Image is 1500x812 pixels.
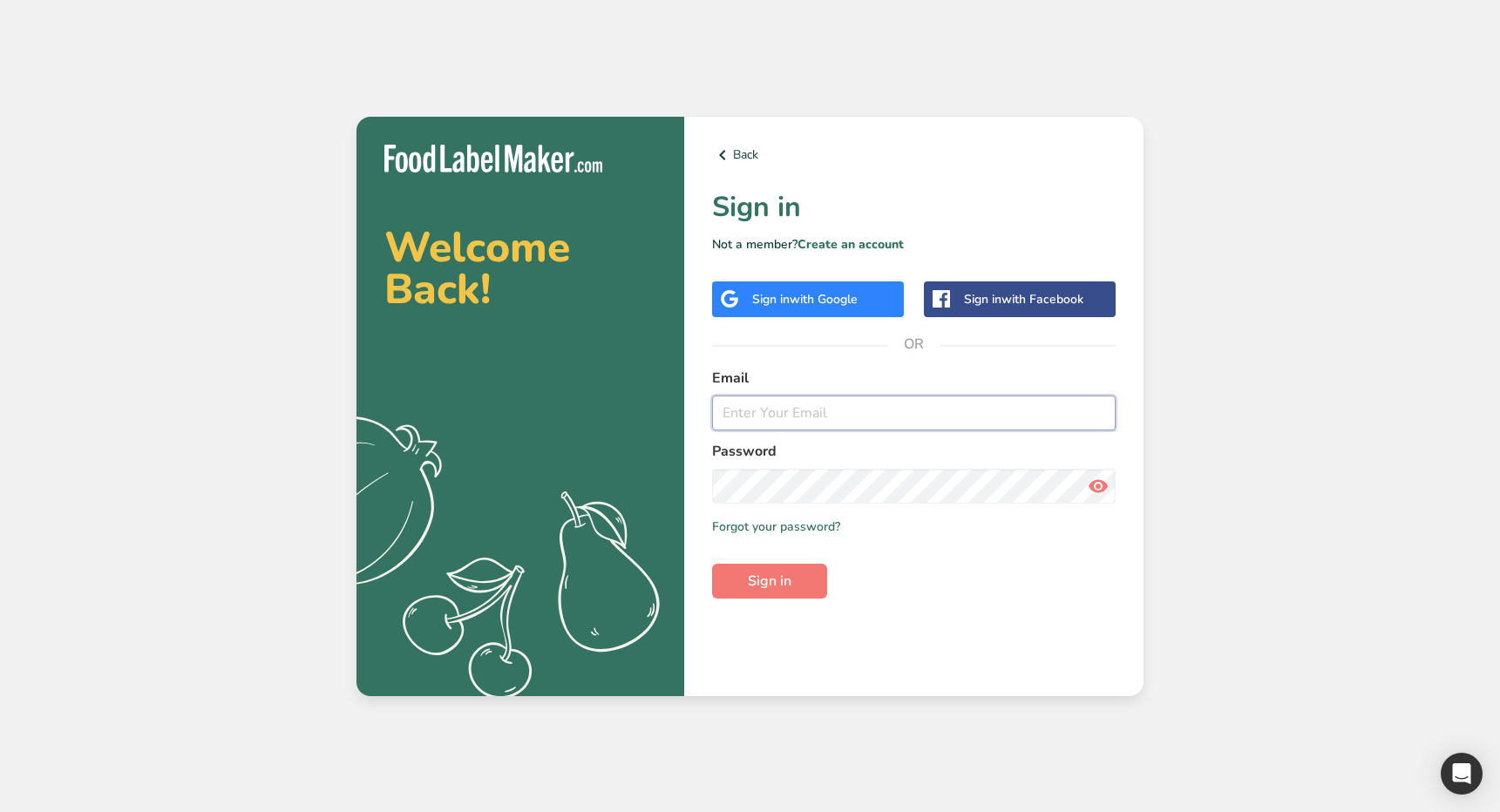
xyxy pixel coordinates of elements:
[752,290,858,308] div: Sign in
[384,227,656,310] h2: Welcome Back!
[712,396,1116,430] input: Enter Your Email
[748,571,791,592] span: Sign in
[1441,753,1483,795] div: Open Intercom Messenger
[712,186,1116,228] h1: Sign in
[712,518,840,536] a: Forgot your password?
[712,145,1116,166] a: Back
[1001,291,1083,308] span: with Facebook
[964,290,1083,308] div: Sign in
[712,564,827,599] button: Sign in
[798,236,904,253] a: Create an account
[888,318,940,370] span: OR
[790,291,858,308] span: with Google
[384,145,602,173] img: Food Label Maker
[712,235,1116,254] p: Not a member?
[712,441,1116,462] label: Password
[712,368,1116,389] label: Email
